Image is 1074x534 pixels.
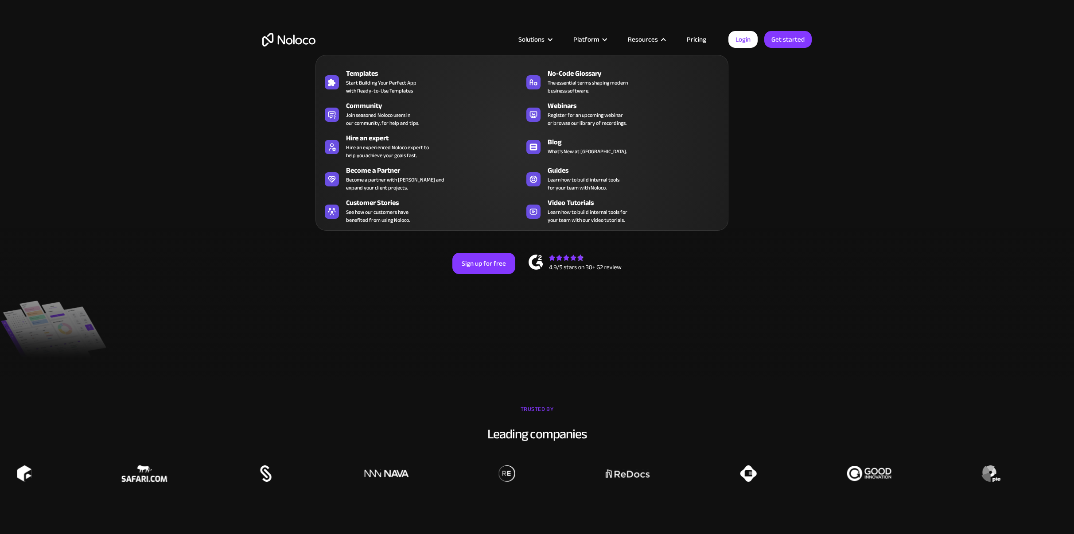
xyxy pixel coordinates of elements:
a: TemplatesStart Building Your Perfect Appwith Ready-to-Use Templates [320,66,522,97]
div: Blog [548,137,728,147]
a: Video TutorialsLearn how to build internal tools foryour team with our video tutorials. [522,196,724,226]
a: Hire an expertHire an experienced Noloco expert tohelp you achieve your goals fast. [320,131,522,161]
div: Community [346,101,526,111]
div: Become a Partner [346,165,526,176]
span: Register for an upcoming webinar or browse our library of recordings. [548,111,626,127]
a: GuidesLearn how to build internal toolsfor your team with Noloco. [522,163,724,193]
div: Customer Stories [346,197,526,208]
span: Learn how to build internal tools for your team with our video tutorials. [548,208,627,224]
span: Learn how to build internal tools for your team with Noloco. [548,176,619,192]
span: The essential terms shaping modern business software. [548,79,628,95]
div: Hire an expert [346,133,526,143]
a: CommunityJoin seasoned Noloco users inour community, for help and tips. [320,99,522,129]
a: WebinarsRegister for an upcoming webinaror browse our library of recordings. [522,99,724,129]
div: Templates [346,68,526,79]
a: No-Code GlossaryThe essential terms shaping modernbusiness software. [522,66,724,97]
span: See how our customers have benefited from using Noloco. [346,208,410,224]
a: Customer StoriesSee how our customers havebenefited from using Noloco. [320,196,522,226]
a: Sign up for free [452,253,515,274]
h1: Custom No-Code Business Apps Platform [262,97,812,104]
div: Resources [617,34,676,45]
div: Become a partner with [PERSON_NAME] and expand your client projects. [346,176,444,192]
div: No-Code Glossary [548,68,728,79]
span: What's New at [GEOGRAPHIC_DATA]. [548,147,627,155]
div: Solutions [507,34,562,45]
a: BlogWhat's New at [GEOGRAPHIC_DATA]. [522,131,724,161]
div: Platform [562,34,617,45]
div: Platform [573,34,599,45]
a: Get started [764,31,812,48]
div: Webinars [548,101,728,111]
a: home [262,33,315,46]
span: Start Building Your Perfect App with Ready-to-Use Templates [346,79,416,95]
div: Guides [548,165,728,176]
div: Hire an experienced Noloco expert to help you achieve your goals fast. [346,143,429,159]
span: Join seasoned Noloco users in our community, for help and tips. [346,111,419,127]
nav: Resources [315,43,728,231]
a: Become a PartnerBecome a partner with [PERSON_NAME] andexpand your client projects. [320,163,522,193]
div: Video Tutorials [548,197,728,208]
h2: Business Apps for Teams [262,113,812,184]
div: Resources [628,34,658,45]
div: Solutions [518,34,545,45]
a: Pricing [676,34,717,45]
a: Login [728,31,758,48]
